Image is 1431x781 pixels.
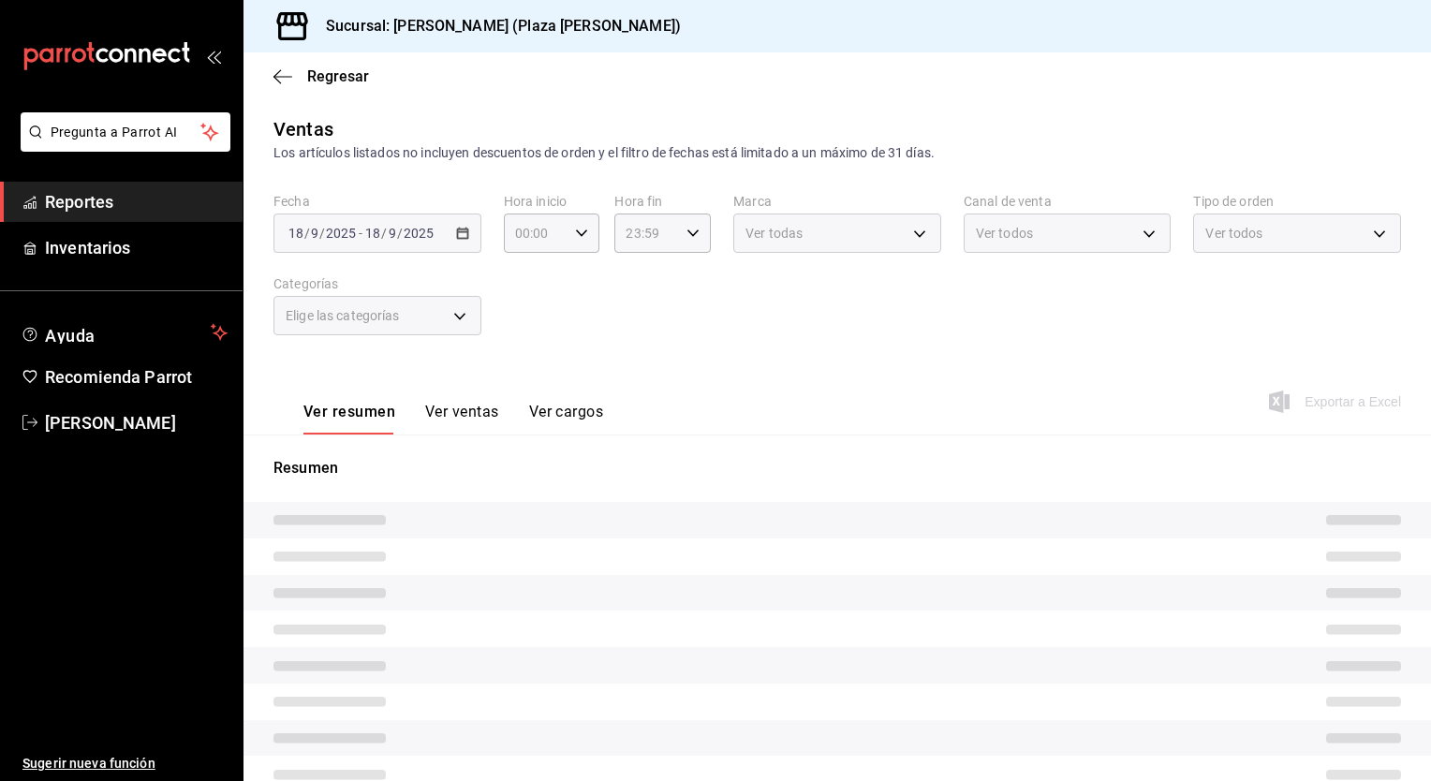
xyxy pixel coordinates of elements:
span: Elige las categorías [286,306,400,325]
font: Ver resumen [303,403,395,421]
span: / [304,226,310,241]
input: -- [388,226,397,241]
p: Resumen [273,457,1401,479]
div: Pestañas de navegación [303,403,603,435]
label: Tipo de orden [1193,195,1401,208]
label: Hora fin [614,195,711,208]
div: Ventas [273,115,333,143]
span: / [397,226,403,241]
font: Sugerir nueva función [22,756,155,771]
label: Hora inicio [504,195,600,208]
a: Pregunta a Parrot AI [13,136,230,155]
font: Inventarios [45,238,130,258]
font: Recomienda Parrot [45,367,192,387]
button: open_drawer_menu [206,49,221,64]
label: Canal de venta [964,195,1172,208]
span: Pregunta a Parrot AI [51,123,201,142]
button: Ver ventas [425,403,499,435]
button: Pregunta a Parrot AI [21,112,230,152]
h3: Sucursal: [PERSON_NAME] (Plaza [PERSON_NAME]) [311,15,681,37]
span: / [381,226,387,241]
label: Categorías [273,277,481,290]
font: [PERSON_NAME] [45,413,176,433]
input: -- [288,226,304,241]
span: Ver todas [745,224,803,243]
div: Los artículos listados no incluyen descuentos de orden y el filtro de fechas está limitado a un m... [273,143,1401,163]
button: Ver cargos [529,403,604,435]
span: Regresar [307,67,369,85]
span: - [359,226,362,241]
label: Fecha [273,195,481,208]
font: Reportes [45,192,113,212]
label: Marca [733,195,941,208]
input: ---- [325,226,357,241]
span: Ver todos [976,224,1033,243]
input: -- [364,226,381,241]
span: Ver todos [1205,224,1262,243]
button: Regresar [273,67,369,85]
span: Ayuda [45,321,203,344]
span: / [319,226,325,241]
input: ---- [403,226,435,241]
input: -- [310,226,319,241]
